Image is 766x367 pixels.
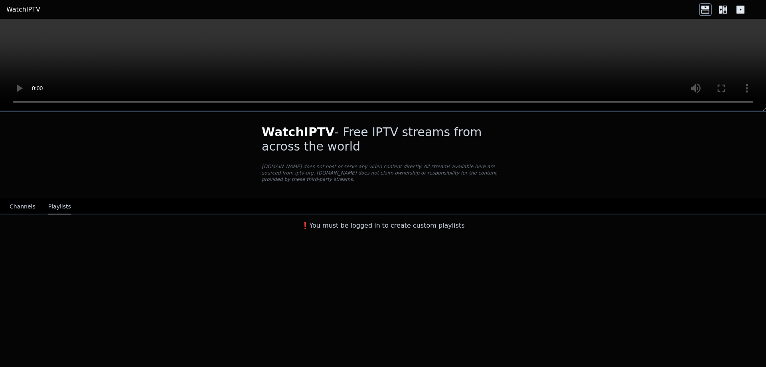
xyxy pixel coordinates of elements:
[295,170,314,176] a: iptv-org
[48,199,71,214] button: Playlists
[6,5,40,14] a: WatchIPTV
[249,221,517,230] h3: ❗️You must be logged in to create custom playlists
[10,199,36,214] button: Channels
[262,163,504,183] p: [DOMAIN_NAME] does not host or serve any video content directly. All streams available here are s...
[262,125,504,154] h1: - Free IPTV streams from across the world
[262,125,335,139] span: WatchIPTV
